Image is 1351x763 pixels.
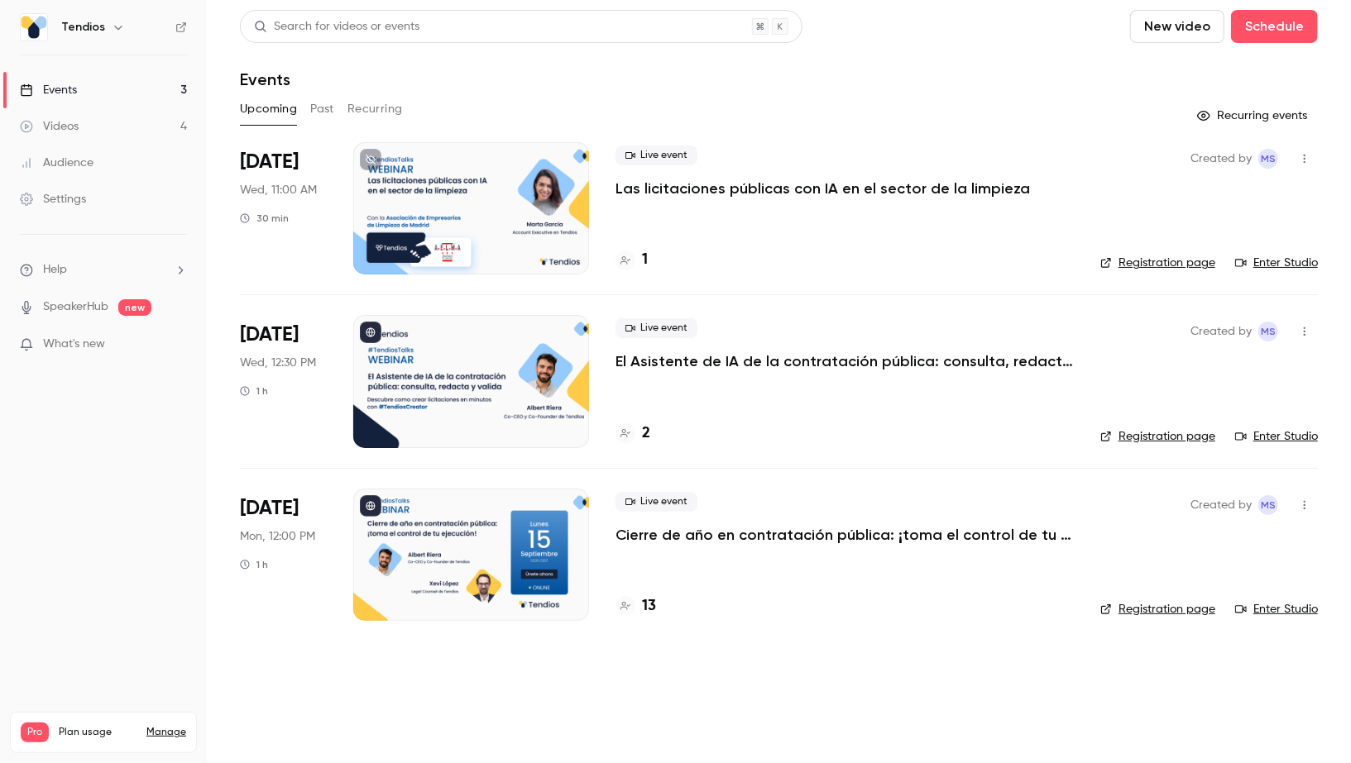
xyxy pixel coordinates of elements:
a: Registration page [1100,428,1215,445]
span: Live event [616,145,697,165]
div: Sep 15 Mon, 12:00 PM (Europe/Madrid) [240,489,327,621]
span: Maria Serra [1258,322,1278,341]
span: MS [1261,149,1276,169]
a: 2 [616,422,650,445]
a: 1 [616,249,648,271]
h1: Events [240,69,290,89]
span: Pro [21,722,49,742]
h4: 1 [642,249,648,271]
span: MS [1261,322,1276,341]
span: MS [1261,495,1276,515]
span: Wed, 12:30 PM [240,355,316,371]
button: Recurring events [1190,103,1318,129]
div: 30 min [240,212,289,225]
span: What's new [43,336,105,353]
span: Plan usage [59,726,137,739]
h6: Tendios [61,19,105,36]
div: Settings [20,191,86,207]
img: Tendios [21,14,47,41]
span: [DATE] [240,149,299,175]
span: Created by [1191,322,1252,341]
div: 1 h [240,384,268,398]
button: New video [1130,10,1224,43]
div: Sep 10 Wed, 12:30 PM (Europe/Madrid) [240,315,327,447]
span: Help [43,261,67,279]
h4: 2 [642,422,650,445]
button: Past [310,96,334,122]
div: Audience [20,155,93,171]
h4: 13 [642,595,656,618]
span: Created by [1191,149,1252,169]
div: Events [20,82,77,98]
span: [DATE] [240,495,299,522]
div: 1 h [240,558,268,571]
span: Live event [616,492,697,512]
a: Manage [146,726,186,739]
span: Mon, 12:00 PM [240,528,315,545]
button: Recurring [347,96,403,122]
a: Registration page [1100,601,1215,618]
span: Maria Serra [1258,495,1278,515]
button: Schedule [1231,10,1318,43]
span: Wed, 11:00 AM [240,182,317,198]
a: Enter Studio [1235,255,1318,271]
div: Videos [20,118,79,135]
span: [DATE] [240,322,299,348]
span: new [118,299,151,316]
div: Search for videos or events [254,18,419,36]
a: El Asistente de IA de la contratación pública: consulta, redacta y valida. [616,351,1074,371]
button: Upcoming [240,96,297,122]
a: Cierre de año en contratación pública: ¡toma el control de tu ejecución! [616,525,1074,545]
a: Registration page [1100,255,1215,271]
a: Las licitaciones públicas con IA en el sector de la limpieza [616,179,1030,198]
span: Live event [616,318,697,338]
li: help-dropdown-opener [20,261,187,279]
span: Maria Serra [1258,149,1278,169]
a: SpeakerHub [43,298,108,316]
a: Enter Studio [1235,428,1318,445]
div: Sep 10 Wed, 11:00 AM (Europe/Madrid) [240,142,327,274]
a: Enter Studio [1235,601,1318,618]
span: Created by [1191,495,1252,515]
a: 13 [616,595,656,618]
